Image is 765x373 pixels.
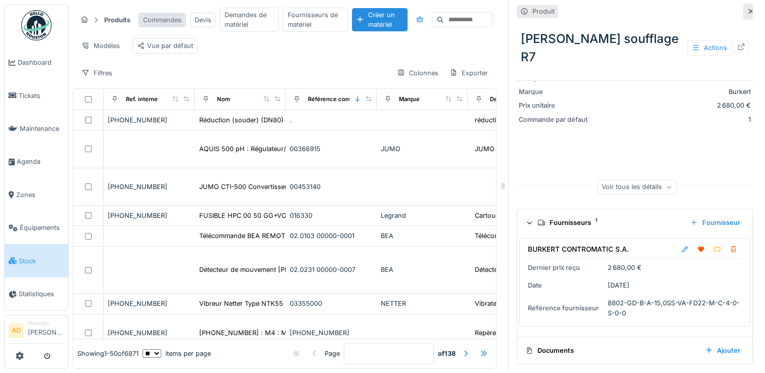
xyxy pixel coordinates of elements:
[199,144,661,154] div: AQUIS 500 pH : Régulateur/Convertisseur de mesure pour valeur du pH, potentiel redox, concentrati...
[532,7,555,16] div: Produit
[126,95,158,104] div: Ref. interne
[290,299,373,308] div: 03355000
[381,211,464,220] div: Legrand
[597,179,677,194] div: Voir tous les détails
[608,298,742,317] div: 8802-GD-B-A-15,0SS-VA-FD22-M-C-4-0-S-0-0
[283,8,347,32] div: Fournisseurs de matériel
[525,346,697,355] div: Documents
[108,211,191,220] div: [PHONE_NUMBER]
[599,87,751,97] div: Burkert
[21,10,52,40] img: Badge_color-CXgf-gQk.svg
[16,190,64,200] span: Zones
[18,58,64,67] span: Dashboard
[199,115,421,125] div: Réduction (souder) (DN80) 88,9 x (DN40) 48.3 x 2 mm - CONC - 304L
[77,66,117,80] div: Filtres
[290,211,373,220] div: 016330
[521,341,748,360] summary: DocumentsAjouter
[199,328,341,338] div: [PHONE_NUMBER] : M4 : Membrane en Buna
[5,244,68,277] a: Stock
[220,8,279,32] div: Demandes de matériel
[599,101,751,110] div: 2 680,00 €
[19,91,64,101] span: Tickets
[475,144,640,154] div: JUMO AQUIS 500 pH Régulateur/Convertisseur de ...
[108,328,191,338] div: [PHONE_NUMBER]
[490,95,522,104] div: Description
[217,95,230,104] div: Nom
[137,41,193,51] div: Vue par défaut
[528,244,629,254] div: BURKERT CONTROMATIC S.A.
[475,211,632,220] div: Cartouche à couteau gG 50A A voyant taille 00 5...
[475,299,579,308] div: Vibrateurs pneumatiques à piston
[537,218,682,227] div: Fournisseurs
[687,40,732,55] div: Actions
[5,178,68,211] a: Zones
[519,101,595,110] div: Prix unitaire
[199,231,384,241] div: Télécommande BEA REMOTE CTRL UNIT (Détecteur Falcon)
[28,319,64,341] li: [PERSON_NAME]
[381,144,464,154] div: JUMO
[5,211,68,244] a: Équipements
[199,182,501,192] div: JUMO CTI-500 Convertisseur de mesure de température et de conductivité/concentration inductif
[399,95,420,104] div: Marque
[108,115,191,125] div: [PHONE_NUMBER]
[100,15,134,25] strong: Produits
[528,281,604,290] div: Date
[381,299,464,308] div: NETTER
[5,79,68,112] a: Tickets
[290,144,373,154] div: 00366915
[143,349,211,359] div: items per page
[445,66,492,80] div: Exporter
[199,299,294,308] div: Vibreur Netter Type NTK55 NF
[352,8,408,31] div: Créer un matériel
[686,216,744,229] div: Fournisseur
[5,112,68,145] a: Maintenance
[199,211,304,220] div: FUSIBLE HPC 00 50 GG+VOYANT
[528,263,604,272] div: Dernier prix reçu
[290,231,373,241] div: 02.0103 00000-0001
[475,328,515,338] div: Repère n° 23
[519,115,595,124] div: Commande par défaut
[108,299,191,308] div: [PHONE_NUMBER]
[701,344,744,357] div: Ajouter
[5,145,68,178] a: Agenda
[608,281,629,290] div: [DATE]
[290,328,373,338] div: [PHONE_NUMBER]
[517,26,753,70] div: [PERSON_NAME] soufflage R7
[19,256,64,266] span: Stock
[19,289,64,299] span: Statistiques
[9,319,64,344] a: AD Manager[PERSON_NAME]
[139,13,186,27] div: Commandes
[519,87,595,97] div: Marque
[20,223,64,232] span: Équipements
[392,66,443,80] div: Colonnes
[290,115,373,125] div: .
[108,182,191,192] div: [PHONE_NUMBER]
[381,231,464,241] div: BEA
[521,213,748,232] summary: Fournisseurs1Fournisseur
[438,349,456,359] strong: of 138
[77,349,139,359] div: Showing 1 - 50 of 6871
[28,319,64,327] div: Manager
[5,46,68,79] a: Dashboard
[599,115,751,124] div: 1
[325,349,340,359] div: Page
[77,38,124,53] div: Modèles
[475,231,638,241] div: Télécommande pour paramétrer le détecteur de mo...
[199,265,332,274] div: Détecteur de mouvement [PERSON_NAME]
[5,277,68,310] a: Statistiques
[9,323,24,338] li: AD
[608,263,642,272] div: 2 680,00 €
[308,95,374,104] div: Référence constructeur
[20,124,64,133] span: Maintenance
[475,265,640,274] div: Détecteur de mouvement Falcon pour porte O8/O9 ...
[290,182,373,192] div: 00453140
[17,157,64,166] span: Agenda
[190,13,216,27] div: Devis
[475,115,581,125] div: réduction 88,9 x48.3 x 2 mm inox
[381,265,464,274] div: BEA
[528,303,604,313] div: Référence fournisseur
[290,265,373,274] div: 02.0231 00000-0007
